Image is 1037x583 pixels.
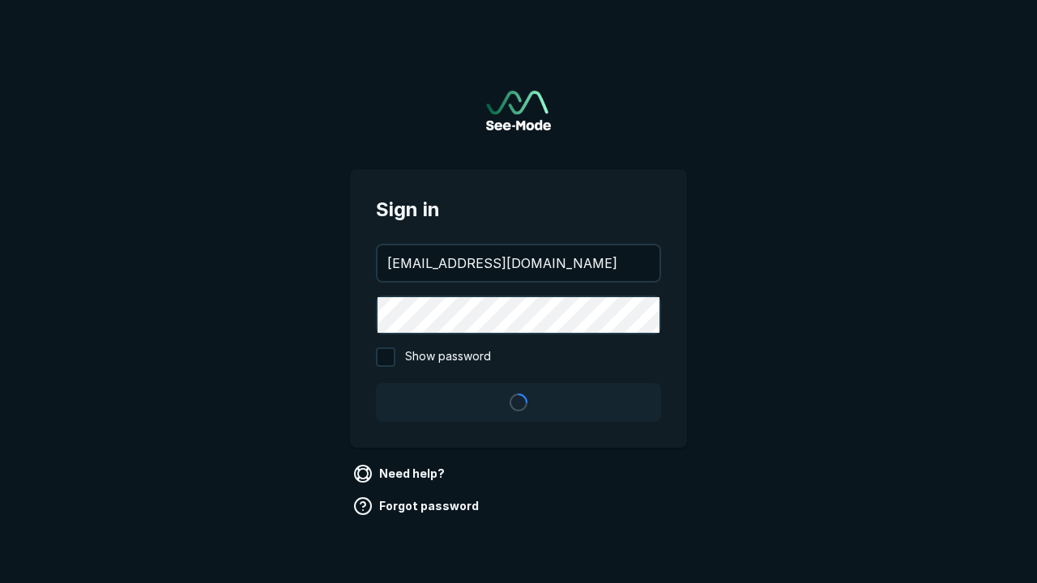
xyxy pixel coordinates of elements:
span: Show password [405,347,491,367]
img: See-Mode Logo [486,91,551,130]
a: Need help? [350,461,451,487]
a: Forgot password [350,493,485,519]
a: Go to sign in [486,91,551,130]
span: Sign in [376,195,661,224]
input: your@email.com [378,245,659,281]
